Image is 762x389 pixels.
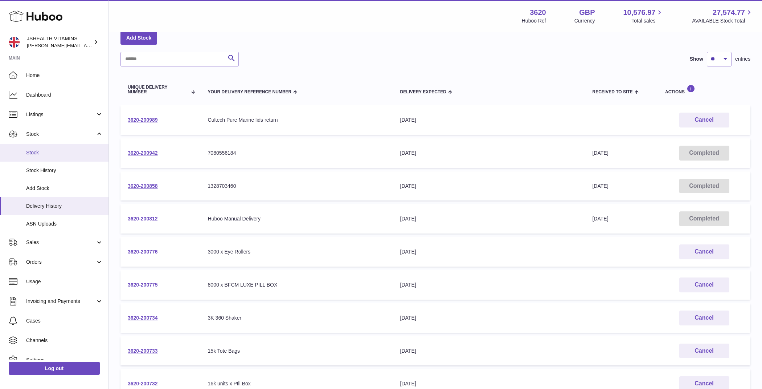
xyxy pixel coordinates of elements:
[400,90,446,94] span: Delivery Expected
[400,183,578,190] div: [DATE]
[128,348,158,354] a: 3620-200733
[400,248,578,255] div: [DATE]
[713,8,745,17] span: 27,574.77
[692,17,753,24] span: AVAILABLE Stock Total
[400,215,578,222] div: [DATE]
[26,203,103,210] span: Delivery History
[26,185,103,192] span: Add Stock
[592,216,608,222] span: [DATE]
[208,348,386,354] div: 15k Tote Bags
[26,92,103,98] span: Dashboard
[26,239,95,246] span: Sales
[623,8,655,17] span: 10,576.97
[26,220,103,227] span: ASN Uploads
[592,150,608,156] span: [DATE]
[679,311,729,325] button: Cancel
[128,315,158,321] a: 3620-200734
[9,362,100,375] a: Log out
[208,315,386,321] div: 3K 360 Shaker
[400,281,578,288] div: [DATE]
[26,259,95,266] span: Orders
[690,56,703,62] label: Show
[400,315,578,321] div: [DATE]
[623,8,664,24] a: 10,576.97 Total sales
[208,150,386,157] div: 7080556184
[735,56,750,62] span: entries
[128,249,158,255] a: 3620-200776
[631,17,664,24] span: Total sales
[26,167,103,174] span: Stock History
[128,216,158,222] a: 3620-200812
[128,85,187,94] span: Unique Delivery Number
[27,35,92,49] div: JSHEALTH VITAMINS
[120,31,157,44] a: Add Stock
[26,337,103,344] span: Channels
[128,150,158,156] a: 3620-200942
[400,380,578,387] div: [DATE]
[26,278,103,285] span: Usage
[574,17,595,24] div: Currency
[26,72,103,79] span: Home
[208,117,386,123] div: Cultech Pure Marine lids return
[208,183,386,190] div: 1328703460
[128,117,158,123] a: 3620-200989
[26,357,103,364] span: Settings
[208,215,386,222] div: Huboo Manual Delivery
[400,348,578,354] div: [DATE]
[679,244,729,259] button: Cancel
[400,150,578,157] div: [DATE]
[208,248,386,255] div: 3000 x Eye Rollers
[530,8,546,17] strong: 3620
[592,90,632,94] span: Received to Site
[400,117,578,123] div: [DATE]
[27,42,146,48] span: [PERSON_NAME][EMAIL_ADDRESS][DOMAIN_NAME]
[26,111,95,118] span: Listings
[579,8,595,17] strong: GBP
[9,37,20,48] img: francesca@jshealthvitamins.com
[592,183,608,189] span: [DATE]
[26,317,103,324] span: Cases
[128,381,158,386] a: 3620-200732
[679,113,729,127] button: Cancel
[26,298,95,305] span: Invoicing and Payments
[128,282,158,288] a: 3620-200775
[208,281,386,288] div: 8000 x BFCM LUXE PILL BOX
[208,380,386,387] div: 16k units x PIll Box
[679,344,729,358] button: Cancel
[26,131,95,138] span: Stock
[665,85,743,94] div: Actions
[522,17,546,24] div: Huboo Ref
[208,90,292,94] span: Your Delivery Reference Number
[692,8,753,24] a: 27,574.77 AVAILABLE Stock Total
[26,149,103,156] span: Stock
[679,277,729,292] button: Cancel
[128,183,158,189] a: 3620-200858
